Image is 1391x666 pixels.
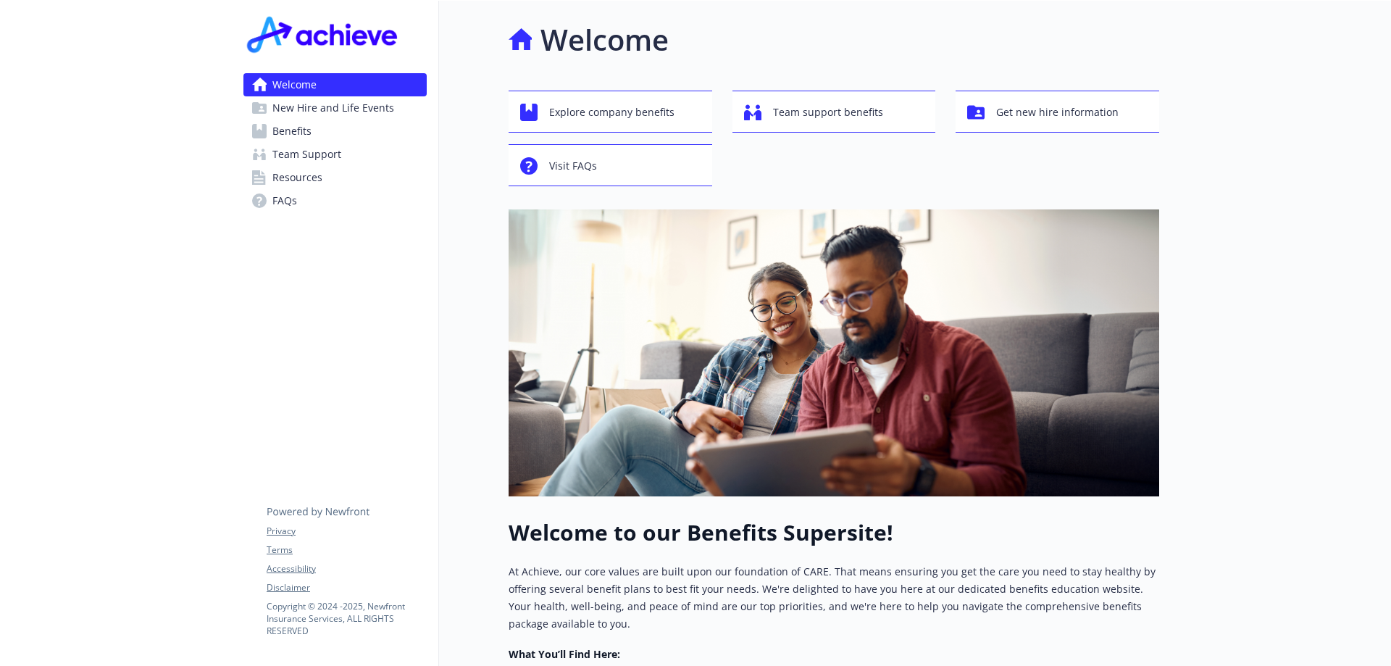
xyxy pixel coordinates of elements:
a: Privacy [267,525,426,538]
a: Welcome [243,73,427,96]
span: Explore company benefits [549,99,674,126]
strong: What You’ll Find Here: [509,647,620,661]
a: Resources [243,166,427,189]
a: Terms [267,544,426,557]
a: FAQs [243,189,427,212]
p: Copyright © 2024 - 2025 , Newfront Insurance Services, ALL RIGHTS RESERVED [267,600,426,637]
span: Visit FAQs [549,152,597,180]
button: Explore company benefits [509,91,712,133]
button: Team support benefits [732,91,936,133]
span: FAQs [272,189,297,212]
img: overview page banner [509,209,1159,496]
a: New Hire and Life Events [243,96,427,120]
a: Team Support [243,143,427,166]
button: Visit FAQs [509,144,712,186]
h1: Welcome to our Benefits Supersite! [509,520,1159,546]
span: Team support benefits [773,99,883,126]
a: Benefits [243,120,427,143]
button: Get new hire information [956,91,1159,133]
span: Welcome [272,73,317,96]
p: At Achieve, our core values are built upon our foundation of CARE. That means ensuring you get th... [509,563,1159,633]
a: Disclaimer [267,581,426,594]
span: Get new hire information [996,99,1119,126]
h1: Welcome [540,18,669,62]
span: New Hire and Life Events [272,96,394,120]
a: Accessibility [267,562,426,575]
span: Team Support [272,143,341,166]
span: Resources [272,166,322,189]
span: Benefits [272,120,312,143]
